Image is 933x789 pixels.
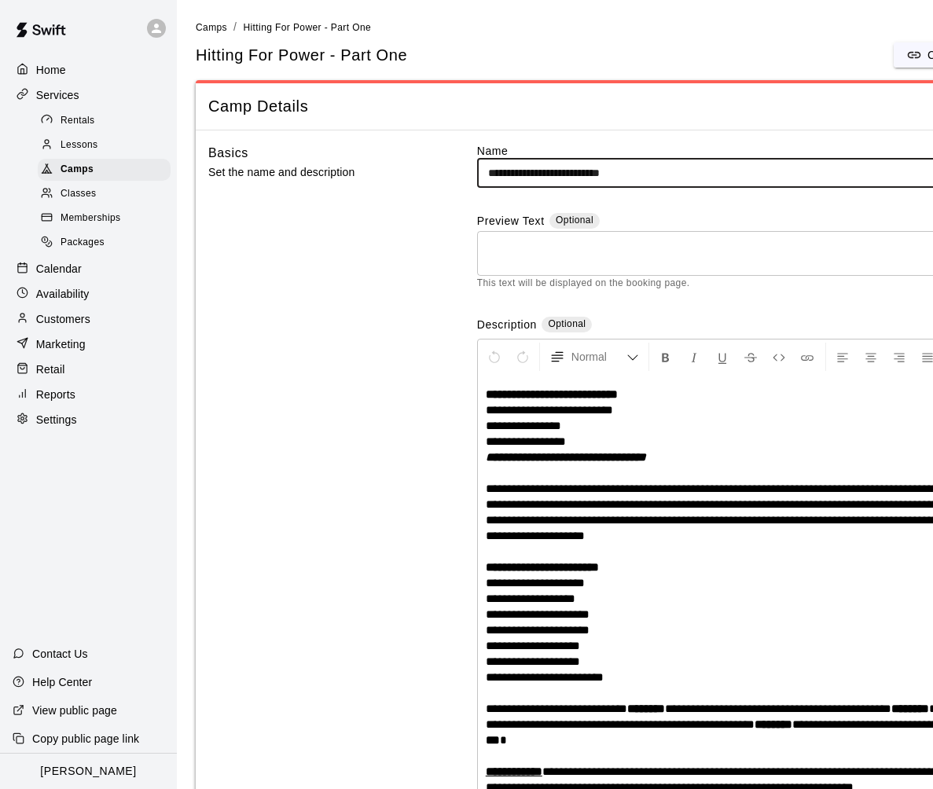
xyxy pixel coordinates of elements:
[38,110,171,132] div: Rentals
[556,215,593,226] span: Optional
[38,183,171,205] div: Classes
[36,62,66,78] p: Home
[737,343,764,371] button: Format Strikethrough
[794,343,821,371] button: Insert Link
[13,408,164,431] a: Settings
[481,343,508,371] button: Undo
[38,182,177,207] a: Classes
[36,387,75,402] p: Reports
[61,113,95,129] span: Rentals
[38,158,177,182] a: Camps
[38,134,171,156] div: Lessons
[36,336,86,352] p: Marketing
[477,317,537,335] label: Description
[196,45,407,66] h5: Hitting For Power - Part One
[32,674,92,690] p: Help Center
[40,763,136,780] p: [PERSON_NAME]
[38,133,177,157] a: Lessons
[13,58,164,82] a: Home
[38,207,177,231] a: Memberships
[243,22,371,33] span: Hitting For Power - Part One
[61,162,94,178] span: Camps
[61,186,96,202] span: Classes
[477,213,545,231] label: Preview Text
[36,261,82,277] p: Calendar
[32,731,139,747] p: Copy public page link
[208,163,427,182] p: Set the name and description
[709,343,736,371] button: Format Underline
[208,143,248,163] h6: Basics
[61,211,120,226] span: Memberships
[32,646,88,662] p: Contact Us
[32,703,117,718] p: View public page
[477,276,690,292] span: This text will be displayed on the booking page.
[61,138,98,153] span: Lessons
[13,358,164,381] a: Retail
[13,332,164,356] a: Marketing
[13,307,164,331] a: Customers
[36,361,65,377] p: Retail
[509,343,536,371] button: Redo
[543,343,645,371] button: Formatting Options
[13,83,164,107] a: Services
[652,343,679,371] button: Format Bold
[858,343,884,371] button: Center Align
[36,412,77,428] p: Settings
[548,318,586,329] span: Optional
[571,349,626,365] span: Normal
[13,257,164,281] a: Calendar
[61,235,105,251] span: Packages
[38,232,171,254] div: Packages
[886,343,913,371] button: Right Align
[681,343,707,371] button: Format Italics
[38,231,177,255] a: Packages
[38,159,171,181] div: Camps
[13,282,164,306] a: Availability
[38,207,171,229] div: Memberships
[36,311,90,327] p: Customers
[196,20,227,33] a: Camps
[233,19,237,35] li: /
[196,22,227,33] span: Camps
[766,343,792,371] button: Insert Code
[36,87,79,103] p: Services
[38,108,177,133] a: Rentals
[36,286,90,302] p: Availability
[829,343,856,371] button: Left Align
[13,383,164,406] a: Reports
